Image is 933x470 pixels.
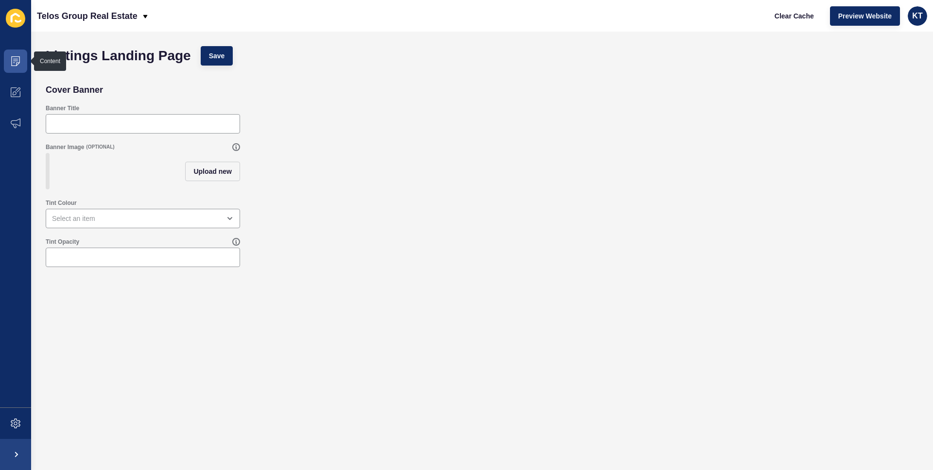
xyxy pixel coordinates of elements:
[201,46,233,66] button: Save
[46,238,79,246] label: Tint Opacity
[46,209,240,228] div: open menu
[46,104,79,112] label: Banner Title
[46,143,84,151] label: Banner Image
[185,162,240,181] button: Upload new
[838,11,892,21] span: Preview Website
[209,51,225,61] span: Save
[46,51,191,61] h1: Listings Landing Page
[830,6,900,26] button: Preview Website
[37,4,138,28] p: Telos Group Real Estate
[46,199,77,207] label: Tint Colour
[46,85,103,95] h2: Cover Banner
[86,144,114,151] span: (OPTIONAL)
[775,11,814,21] span: Clear Cache
[193,167,232,176] span: Upload new
[912,11,922,21] span: KT
[766,6,822,26] button: Clear Cache
[40,57,60,65] div: Content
